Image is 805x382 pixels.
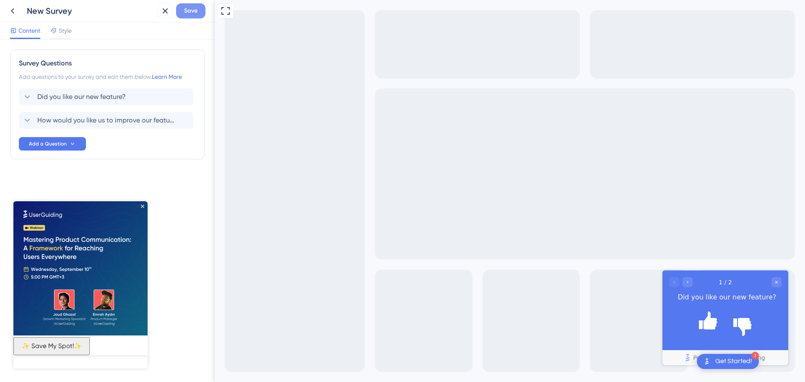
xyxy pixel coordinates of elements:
span: Content [18,26,40,36]
img: launcher-image-alternative-text [702,356,712,366]
span: How would you like us to improve our feature? [37,115,176,125]
span: Add a Question [29,140,67,147]
div: 3 [751,352,759,359]
div: Close Preview [127,3,131,7]
span: Did you like our new feature? [37,92,126,102]
span: Save [184,6,197,16]
button: Add a Question [19,137,86,151]
div: New Survey [27,5,154,17]
span: Style [59,26,72,36]
button: Save [176,3,205,18]
div: Get Started! [715,357,752,366]
div: Open Get Started! checklist, remaining modules: 3 [697,354,759,369]
div: Survey Questions [19,58,196,68]
iframe: UserGuiding Survey [448,270,574,365]
div: Add questions to your survey and edit them below. [19,72,196,82]
a: Learn More [152,73,182,80]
